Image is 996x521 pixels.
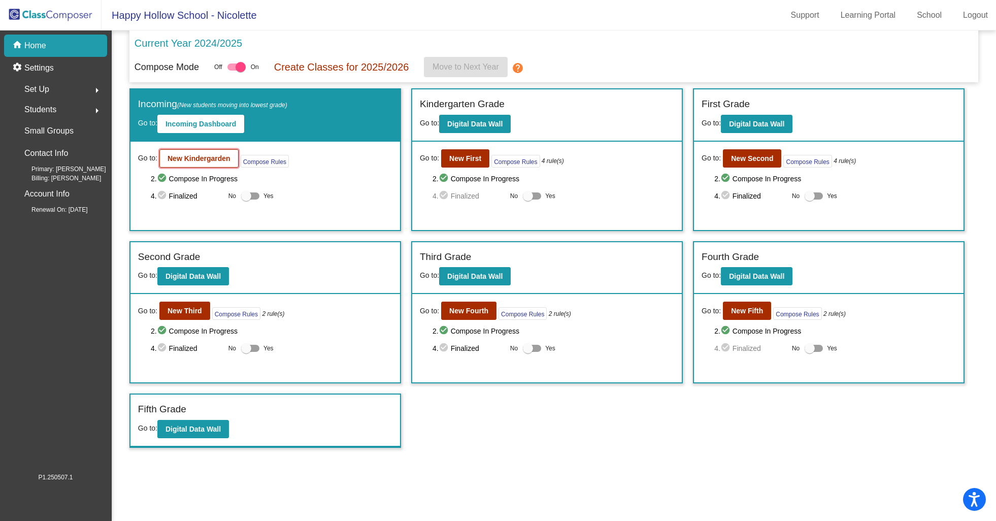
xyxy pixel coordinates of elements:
a: Support [783,7,827,23]
button: Digital Data Wall [721,115,792,133]
button: Move to Next Year [424,57,508,77]
button: Compose Rules [773,307,821,320]
button: Incoming Dashboard [157,115,244,133]
span: Happy Hollow School - Nicolette [102,7,257,23]
p: Current Year 2024/2025 [135,36,242,51]
button: New Fifth [723,302,771,320]
span: Go to: [138,306,157,316]
span: Go to: [138,153,157,164]
b: Digital Data Wall [729,272,784,280]
span: Move to Next Year [433,62,500,71]
button: Digital Data Wall [157,267,229,285]
span: No [510,344,518,353]
button: New Third [159,302,210,320]
mat-icon: check_circle [439,325,451,337]
button: New Kindergarden [159,149,239,168]
mat-icon: check_circle [157,173,169,185]
span: 2. Compose In Progress [714,173,956,185]
button: Digital Data Wall [439,267,511,285]
a: Logout [955,7,996,23]
p: Settings [24,62,54,74]
label: Fifth Grade [138,402,186,417]
span: Go to: [702,153,721,164]
span: 2. Compose In Progress [151,325,392,337]
a: Learning Portal [833,7,904,23]
button: Digital Data Wall [157,420,229,438]
span: 2. Compose In Progress [433,325,674,337]
b: New Fifth [731,307,763,315]
b: New Third [168,307,202,315]
span: Go to: [420,271,439,279]
span: Go to: [702,119,721,127]
span: Yes [263,342,274,354]
p: Compose Mode [135,60,199,74]
span: 4. Finalized [433,190,505,202]
p: Small Groups [24,124,74,138]
mat-icon: check_circle [439,190,451,202]
button: Compose Rules [499,307,547,320]
label: Kindergarten Grade [420,97,505,112]
span: 4. Finalized [151,190,223,202]
span: Off [214,62,222,72]
span: 2. Compose In Progress [714,325,956,337]
mat-icon: settings [12,62,24,74]
span: Set Up [24,82,49,96]
button: New First [441,149,489,168]
span: Go to: [420,306,439,316]
span: Yes [545,190,555,202]
span: Yes [545,342,555,354]
b: Digital Data Wall [165,425,221,433]
mat-icon: help [512,62,524,74]
span: No [510,191,518,201]
button: Digital Data Wall [721,267,792,285]
label: Incoming [138,97,287,112]
label: Fourth Grade [702,250,759,265]
span: Yes [827,190,837,202]
mat-icon: check_circle [439,173,451,185]
span: Go to: [420,153,439,164]
mat-icon: check_circle [720,173,733,185]
b: New Fourth [449,307,488,315]
b: Digital Data Wall [729,120,784,128]
span: Billing: [PERSON_NAME] [15,174,101,183]
mat-icon: check_circle [439,342,451,354]
span: Go to: [138,271,157,279]
span: 2. Compose In Progress [433,173,674,185]
b: Digital Data Wall [447,120,503,128]
i: 4 rule(s) [834,156,856,166]
span: Yes [827,342,837,354]
b: Incoming Dashboard [165,120,236,128]
b: Digital Data Wall [165,272,221,280]
span: 4. Finalized [151,342,223,354]
span: No [792,344,800,353]
mat-icon: check_circle [157,342,169,354]
span: No [792,191,800,201]
span: Go to: [138,424,157,432]
span: Renewal On: [DATE] [15,205,87,214]
button: Compose Rules [491,155,540,168]
span: 4. Finalized [714,190,787,202]
mat-icon: check_circle [720,325,733,337]
mat-icon: check_circle [720,342,733,354]
label: Third Grade [420,250,471,265]
span: No [228,344,236,353]
p: Home [24,40,46,52]
i: 4 rule(s) [542,156,564,166]
span: On [251,62,259,72]
label: Second Grade [138,250,201,265]
p: Account Info [24,187,70,201]
b: New First [449,154,481,162]
mat-icon: home [12,40,24,52]
i: 2 rule(s) [823,309,846,318]
span: No [228,191,236,201]
button: New Second [723,149,781,168]
mat-icon: check_circle [720,190,733,202]
span: Go to: [420,119,439,127]
a: School [909,7,950,23]
span: Go to: [702,306,721,316]
button: New Fourth [441,302,496,320]
b: New Kindergarden [168,154,230,162]
span: Students [24,103,56,117]
label: First Grade [702,97,750,112]
i: 2 rule(s) [549,309,571,318]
